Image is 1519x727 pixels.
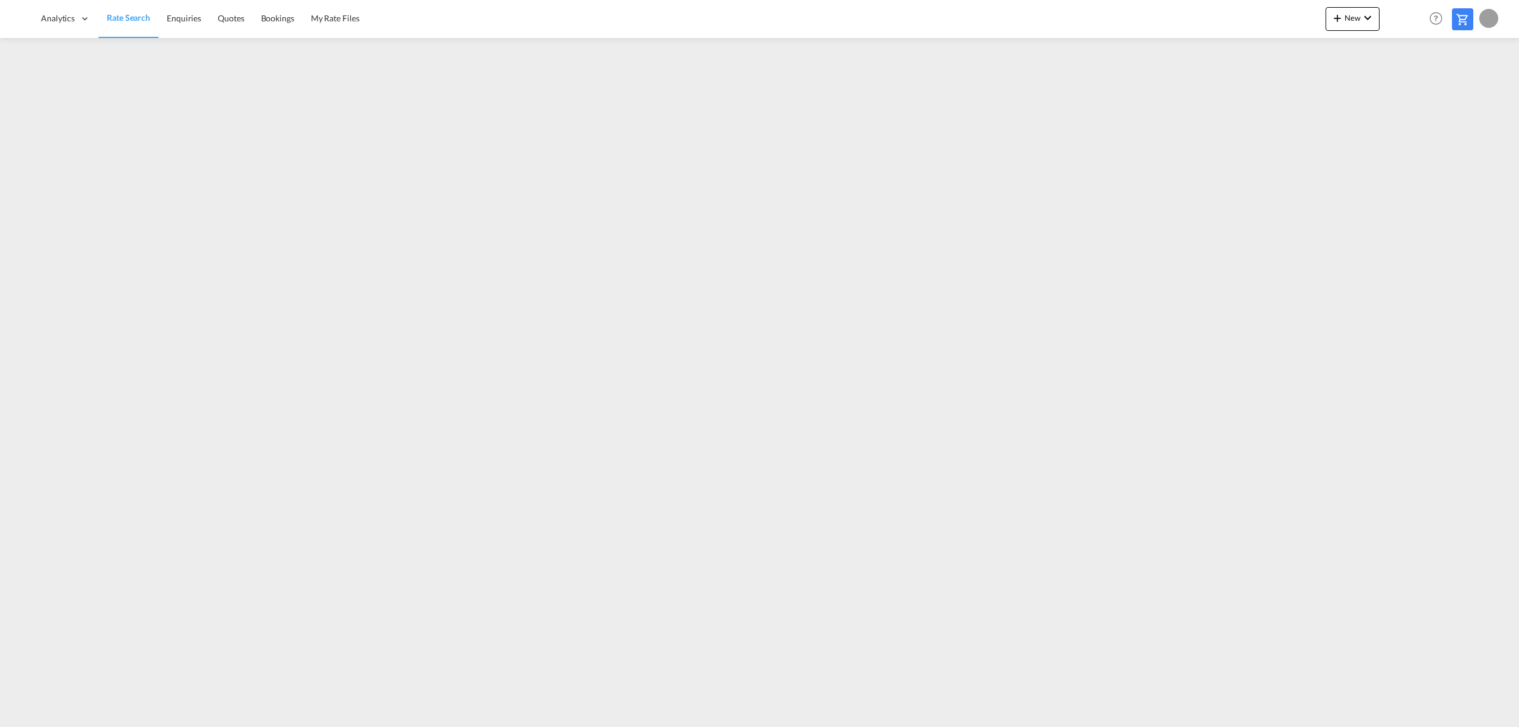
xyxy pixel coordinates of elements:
[1361,11,1375,25] md-icon: icon-chevron-down
[261,13,294,23] span: Bookings
[1330,13,1375,23] span: New
[1426,8,1446,28] span: Help
[311,13,360,23] span: My Rate Files
[1326,7,1380,31] button: icon-plus 400-fgNewicon-chevron-down
[41,12,75,24] span: Analytics
[107,12,150,23] span: Rate Search
[167,13,201,23] span: Enquiries
[218,13,244,23] span: Quotes
[1330,11,1345,25] md-icon: icon-plus 400-fg
[1426,8,1452,30] div: Help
